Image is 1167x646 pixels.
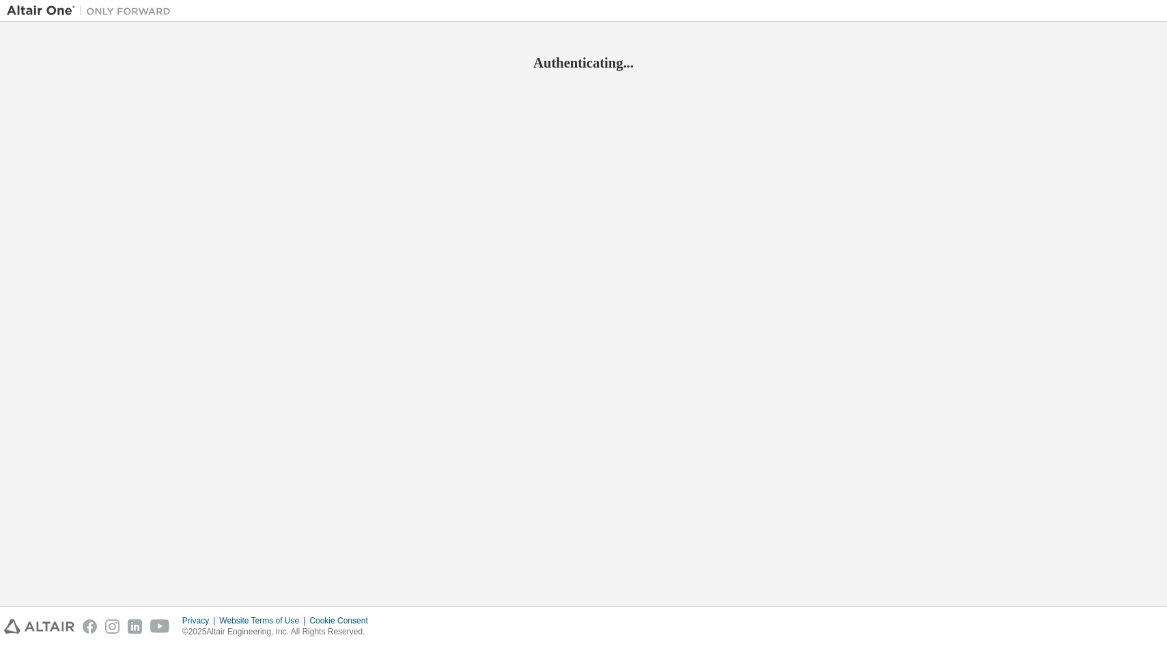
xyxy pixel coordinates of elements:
img: altair_logo.svg [4,619,74,634]
img: instagram.svg [105,619,119,634]
div: Privacy [182,615,219,626]
img: facebook.svg [83,619,97,634]
div: Website Terms of Use [219,615,309,626]
img: Altair One [7,4,178,18]
img: youtube.svg [150,619,170,634]
div: Cookie Consent [309,615,376,626]
p: © 2025 Altair Engineering, Inc. All Rights Reserved. [182,626,376,638]
h2: Authenticating... [7,54,1160,72]
img: linkedin.svg [128,619,142,634]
